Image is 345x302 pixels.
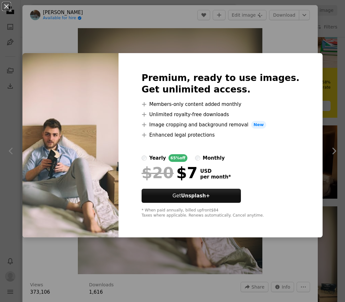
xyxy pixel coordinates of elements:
[142,164,174,181] span: $20
[200,174,231,180] span: per month *
[142,121,300,129] li: Image cropping and background removal
[142,155,147,161] input: yearly65%off
[203,154,225,162] div: monthly
[142,111,300,118] li: Unlimited royalty-free downloads
[142,208,300,218] div: * When paid annually, billed upfront $84 Taxes where applicable. Renews automatically. Cancel any...
[142,100,300,108] li: Members-only content added monthly
[142,189,241,203] a: GetUnsplash+
[195,155,200,161] input: monthly
[200,168,231,174] span: USD
[149,154,166,162] div: yearly
[181,193,210,199] strong: Unsplash+
[251,121,267,129] span: New
[142,72,300,95] h2: Premium, ready to use images. Get unlimited access.
[142,131,300,139] li: Enhanced legal protections
[142,164,198,181] div: $7
[168,154,187,162] div: 65% off
[22,53,119,237] img: photo-1550661993-d94110ad8c47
